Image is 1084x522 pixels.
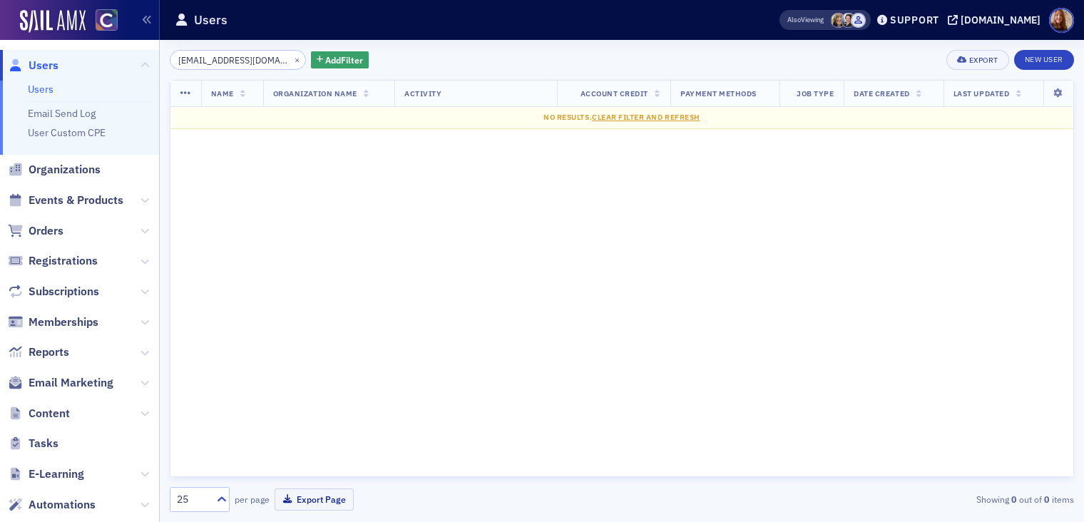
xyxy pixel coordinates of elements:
a: User Custom CPE [28,126,106,139]
span: Orders [29,223,63,239]
span: Viewing [787,15,824,25]
a: Memberships [8,314,98,330]
span: Account Credit [581,88,648,98]
a: New User [1014,50,1074,70]
span: Date Created [854,88,909,98]
strong: 0 [1042,493,1052,506]
button: Export [946,50,1008,70]
span: Automations [29,497,96,513]
button: [DOMAIN_NAME] [948,15,1045,25]
a: View Homepage [86,9,118,34]
span: Subscriptions [29,284,99,300]
strong: 0 [1009,493,1019,506]
span: Tasks [29,436,58,451]
button: AddFilter [311,51,369,69]
span: Clear Filter and Refresh [592,112,700,122]
span: Add Filter [325,53,363,66]
a: Email Marketing [8,375,113,391]
span: Reports [29,344,69,360]
h1: Users [194,11,227,29]
span: Memberships [29,314,98,330]
a: Users [28,83,53,96]
span: Organizations [29,162,101,178]
span: Users [29,58,58,73]
a: Orders [8,223,63,239]
div: No results. [180,112,1063,123]
a: E-Learning [8,466,84,482]
a: Events & Products [8,193,123,208]
span: Pamela Galey-Coleman [841,13,856,28]
span: Payment Methods [680,88,757,98]
span: Events & Products [29,193,123,208]
input: Search… [170,50,306,70]
button: × [291,53,304,66]
button: Export Page [275,488,354,511]
a: Reports [8,344,69,360]
div: Showing out of items [782,493,1074,506]
span: Job Type [797,88,834,98]
span: Lauren Standiford [831,13,846,28]
span: Email Marketing [29,375,113,391]
span: Last Updated [953,88,1009,98]
div: Export [969,56,998,64]
a: Content [8,406,70,421]
img: SailAMX [96,9,118,31]
span: Activity [404,88,441,98]
span: E-Learning [29,466,84,482]
a: Subscriptions [8,284,99,300]
div: [DOMAIN_NAME] [961,14,1040,26]
a: Tasks [8,436,58,451]
span: Organization Name [273,88,357,98]
span: Profile [1049,8,1074,33]
a: Organizations [8,162,101,178]
div: Also [787,15,801,24]
div: Support [890,14,939,26]
a: Registrations [8,253,98,269]
label: per page [235,493,270,506]
span: Name [211,88,234,98]
img: SailAMX [20,10,86,33]
a: Automations [8,497,96,513]
span: Registrations [29,253,98,269]
a: Email Send Log [28,107,96,120]
span: Content [29,406,70,421]
span: Piyali Chatterjee [851,13,866,28]
div: 25 [177,492,208,507]
a: Users [8,58,58,73]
